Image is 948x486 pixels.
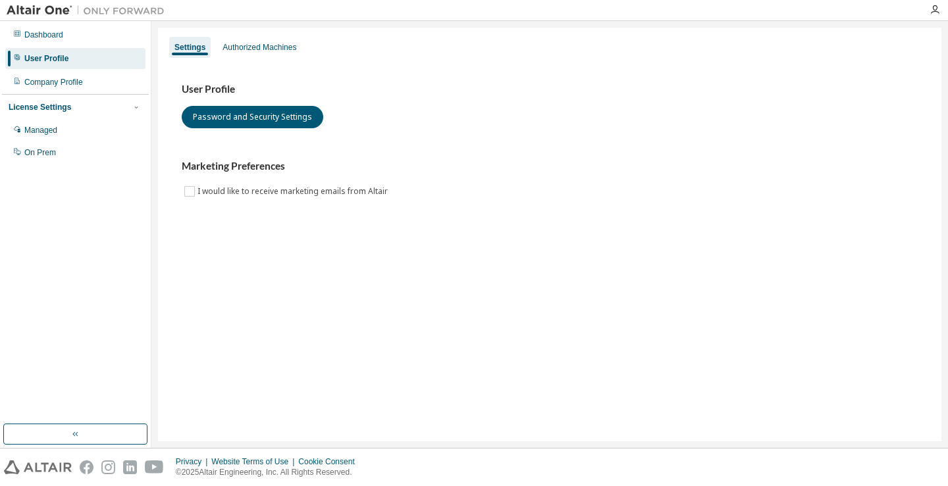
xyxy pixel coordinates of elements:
[101,460,115,474] img: instagram.svg
[24,30,63,40] div: Dashboard
[182,160,918,173] h3: Marketing Preferences
[4,460,72,474] img: altair_logo.svg
[197,183,390,199] label: I would like to receive marketing emails from Altair
[176,467,363,478] p: © 2025 Altair Engineering, Inc. All Rights Reserved.
[182,106,323,128] button: Password and Security Settings
[123,460,137,474] img: linkedin.svg
[182,83,918,96] h3: User Profile
[24,125,57,135] div: Managed
[80,460,93,474] img: facebook.svg
[145,460,164,474] img: youtube.svg
[9,102,71,112] div: License Settings
[298,456,362,467] div: Cookie Consent
[176,456,211,467] div: Privacy
[223,42,296,53] div: Authorized Machines
[24,53,68,64] div: User Profile
[24,77,83,87] div: Company Profile
[24,147,56,158] div: On Prem
[174,42,205,53] div: Settings
[7,4,171,17] img: Altair One
[211,456,298,467] div: Website Terms of Use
